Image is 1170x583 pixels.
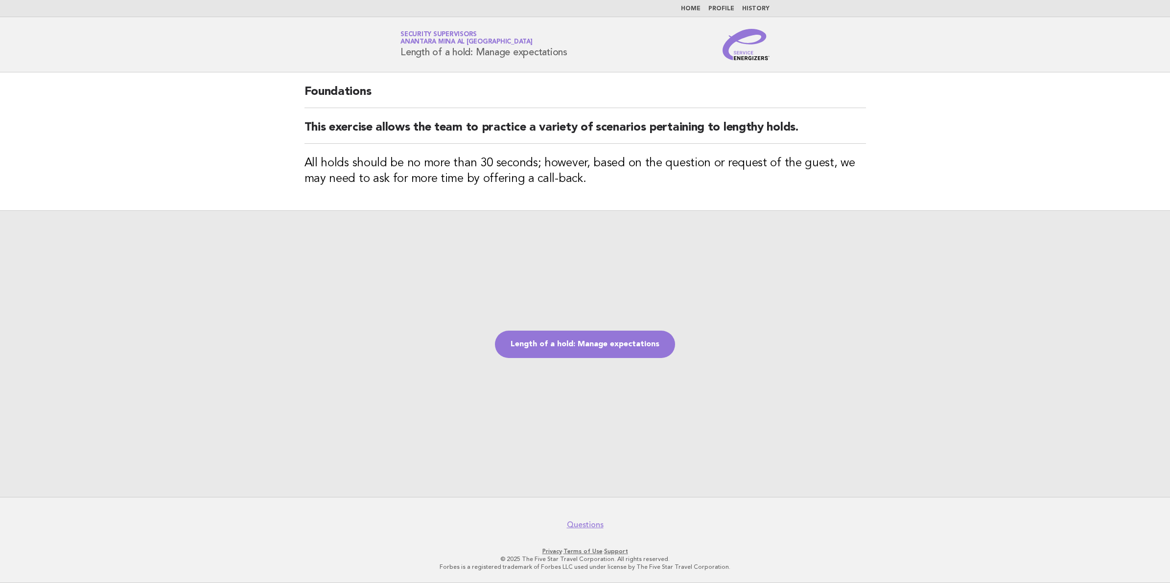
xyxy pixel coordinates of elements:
[708,6,734,12] a: Profile
[604,548,628,555] a: Support
[681,6,701,12] a: Home
[285,555,885,563] p: © 2025 The Five Star Travel Corporation. All rights reserved.
[304,84,866,108] h2: Foundations
[723,29,770,60] img: Service Energizers
[285,547,885,555] p: · ·
[495,331,675,358] a: Length of a hold: Manage expectations
[400,39,533,45] span: Anantara Mina al [GEOGRAPHIC_DATA]
[285,563,885,571] p: Forbes is a registered trademark of Forbes LLC used under license by The Five Star Travel Corpora...
[400,32,567,57] h1: Length of a hold: Manage expectations
[742,6,770,12] a: History
[400,31,533,45] a: Security SupervisorsAnantara Mina al [GEOGRAPHIC_DATA]
[304,120,866,144] h2: This exercise allows the team to practice a variety of scenarios pertaining to lengthy holds.
[563,548,603,555] a: Terms of Use
[567,520,604,530] a: Questions
[542,548,562,555] a: Privacy
[304,156,866,187] h3: All holds should be no more than 30 seconds; however, based on the question or request of the gue...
